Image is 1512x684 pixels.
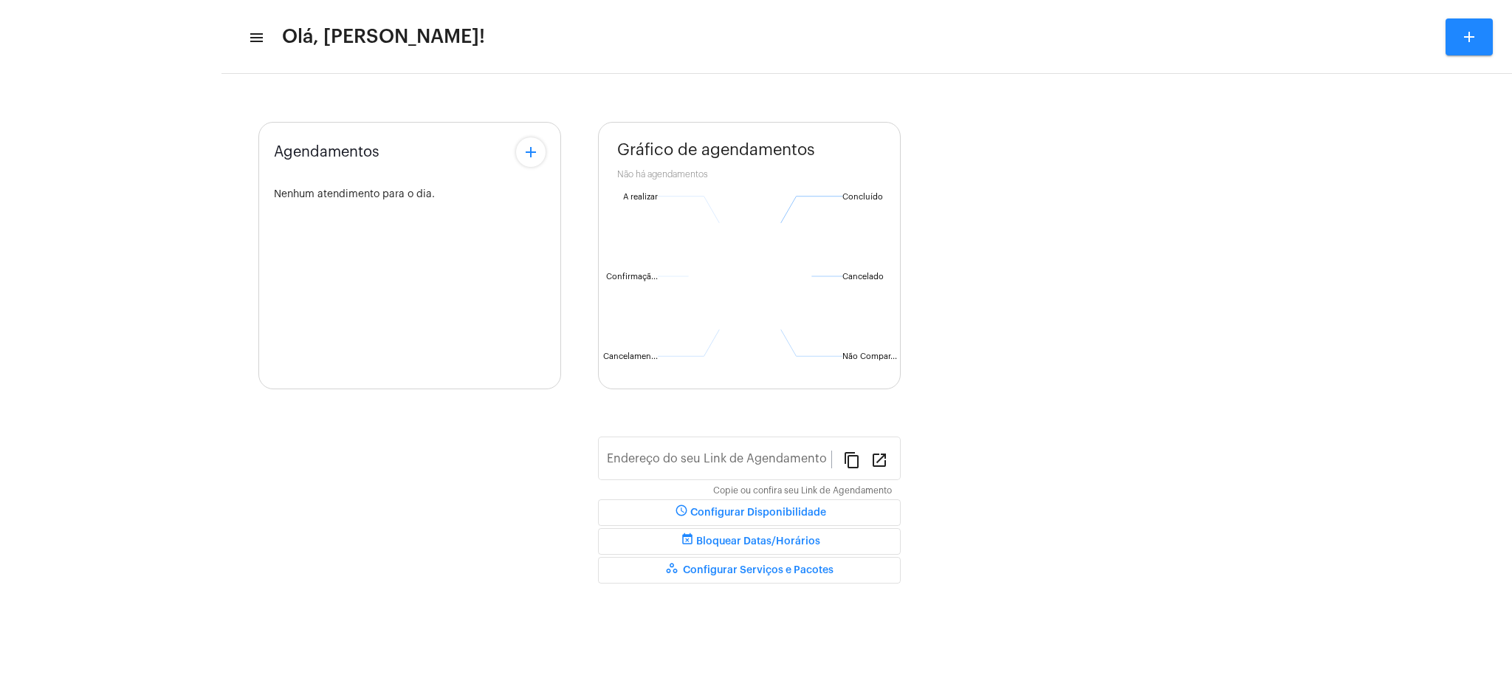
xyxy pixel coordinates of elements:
mat-icon: open_in_new [870,451,888,468]
text: Cancelamen... [603,352,658,360]
input: Link [607,455,831,468]
mat-icon: event_busy [678,533,696,550]
span: Olá, [PERSON_NAME]! [282,25,485,49]
mat-icon: content_copy [843,451,861,468]
mat-hint: Copie ou confira seu Link de Agendamento [713,486,892,496]
mat-icon: schedule [673,504,690,521]
mat-icon: add [522,143,540,161]
text: A realizar [623,193,658,201]
text: Cancelado [842,273,884,281]
span: Gráfico de agendamentos [617,141,815,159]
span: Agendamentos [274,144,379,160]
text: Confirmaçã... [606,273,658,281]
span: Configurar Disponibilidade [673,507,826,518]
mat-icon: add [1460,28,1478,46]
text: Concluído [842,193,883,201]
button: Bloquear Datas/Horários [598,528,901,555]
span: Bloquear Datas/Horários [678,536,820,547]
text: Não Compar... [842,352,897,360]
button: Configurar Disponibilidade [598,499,901,526]
div: Nenhum atendimento para o dia. [274,189,546,200]
mat-icon: sidenav icon [248,29,263,47]
mat-icon: workspaces_outlined [665,561,683,579]
span: Configurar Serviços e Pacotes [665,565,834,575]
button: Configurar Serviços e Pacotes [598,557,901,584]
